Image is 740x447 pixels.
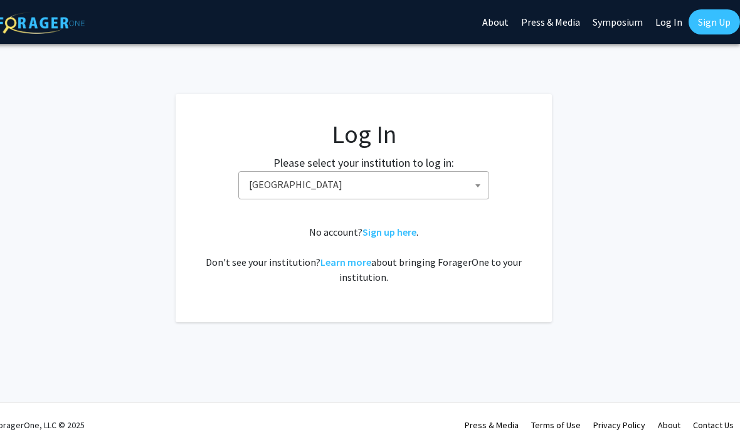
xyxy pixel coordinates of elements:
a: Privacy Policy [593,419,645,431]
div: No account? . Don't see your institution? about bringing ForagerOne to your institution. [201,224,527,285]
iframe: Chat [9,391,53,438]
label: Please select your institution to log in: [273,154,454,171]
span: Baylor University [238,171,489,199]
a: Sign up here [362,226,416,238]
h1: Log In [201,119,527,149]
a: Terms of Use [531,419,581,431]
span: Baylor University [244,172,489,197]
a: Learn more about bringing ForagerOne to your institution [320,256,371,268]
a: Sign Up [689,9,740,34]
a: About [658,419,680,431]
a: Contact Us [693,419,734,431]
a: Press & Media [465,419,519,431]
